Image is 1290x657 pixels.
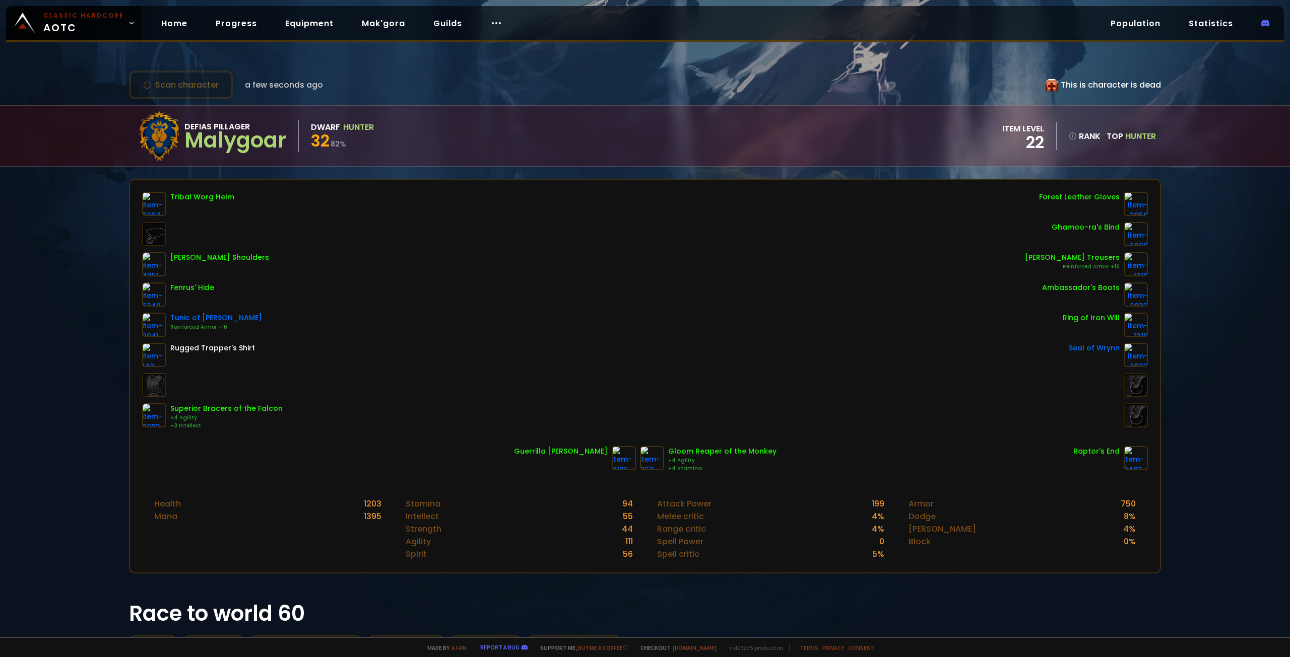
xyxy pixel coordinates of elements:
div: Seal of Wrynn [1069,343,1120,353]
div: 56 [623,548,633,560]
img: item-3058 [1124,192,1148,216]
div: Rugged Trapper's Shirt [170,343,255,353]
img: item-2033 [1124,282,1148,307]
div: Defias Pillager [184,120,286,133]
span: Hunter [1125,130,1156,142]
div: 22 [1002,135,1044,150]
div: 1203 [364,497,381,510]
div: Stamina [406,497,440,510]
a: Guilds [425,13,470,34]
div: 0 % [1124,535,1136,548]
div: Spell Power [657,535,703,548]
div: Health [154,497,181,510]
div: Raptor's End [1073,446,1120,457]
img: item-6908 [1124,222,1148,246]
div: +4 Agility [170,414,283,422]
div: Ghamoo-ra's Bind [1052,222,1120,233]
div: Block [909,535,931,548]
img: item-863 [640,446,664,470]
a: [DOMAIN_NAME] [673,644,717,651]
span: a few seconds ago [245,79,323,91]
a: Statistics [1181,13,1241,34]
div: [PERSON_NAME] [909,523,976,535]
img: item-1310 [1124,252,1148,276]
div: Ring of Iron Will [1063,313,1120,323]
div: Reinforced Armor +16 [170,323,262,331]
img: item-6204 [142,192,166,216]
img: item-6340 [142,282,166,307]
div: [PERSON_NAME] Trousers [1025,252,1120,263]
div: Gloom Reaper of the Monkey [668,446,777,457]
span: AOTC [43,11,124,35]
img: item-2933 [1124,343,1148,367]
span: Checkout [634,644,717,651]
span: 32 [311,129,330,152]
div: Melee critic [657,510,704,523]
div: Superior Bracers of the Falcon [170,403,283,414]
h1: Race to world 60 [129,598,1161,629]
img: item-3493 [1124,446,1148,470]
div: 8 % [1124,510,1136,523]
div: 94 [622,497,633,510]
div: item level [1002,122,1044,135]
div: Dwarf [311,121,340,133]
div: This is character is dead [1046,79,1161,91]
img: item-9803 [142,403,166,427]
a: Buy me a coffee [578,644,628,651]
img: item-4251 [142,252,166,276]
img: item-2041 [142,313,166,337]
img: item-4126 [612,446,636,470]
div: Range critic [657,523,706,535]
span: Support me, [534,644,628,651]
div: 4 % [872,523,884,535]
a: Privacy [822,644,844,651]
div: 4 % [1123,523,1136,535]
div: Armor [909,497,934,510]
div: 44 [622,523,633,535]
div: Guerrilla [PERSON_NAME] [514,446,608,457]
a: Consent [848,644,875,651]
a: Classic HardcoreAOTC [6,6,141,40]
div: Spell critic [657,548,699,560]
img: item-1319 [1124,313,1148,337]
div: +3 Intellect [170,422,283,430]
small: 82 % [331,139,346,149]
div: 199 [872,497,884,510]
div: Tribal Worg Helm [170,192,234,202]
div: rank [1069,130,1101,142]
div: Ambassador's Boots [1042,282,1120,293]
div: 55 [623,510,633,523]
div: Strength [406,523,441,535]
div: 4 % [872,510,884,523]
div: Malygoar [184,133,286,148]
div: 111 [625,535,633,548]
a: Home [153,13,196,34]
div: Reinforced Armor +16 [1025,263,1120,271]
span: v. d752d5 - production [723,644,783,651]
div: Agility [406,535,431,548]
div: +4 Agility [668,457,777,465]
a: Report a bug [480,643,520,651]
div: 0 [879,535,884,548]
a: Terms [800,644,818,651]
div: Mana [154,510,177,523]
div: Hunter [343,121,374,133]
button: Scan character [129,70,233,99]
div: Forest Leather Gloves [1039,192,1120,202]
div: Tunic of [PERSON_NAME] [170,313,262,323]
div: Fenrus' Hide [170,282,214,293]
a: Equipment [277,13,342,34]
a: Progress [208,13,265,34]
div: Intellect [406,510,439,523]
a: Population [1103,13,1169,34]
div: +4 Stamina [668,465,777,473]
span: Made by [421,644,467,651]
div: 5 % [872,548,884,560]
div: 750 [1121,497,1136,510]
div: [PERSON_NAME] Shoulders [170,252,269,263]
div: Spirit [406,548,427,560]
div: 1395 [364,510,381,523]
img: item-148 [142,343,166,367]
small: Classic Hardcore [43,11,124,20]
a: Mak'gora [354,13,413,34]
